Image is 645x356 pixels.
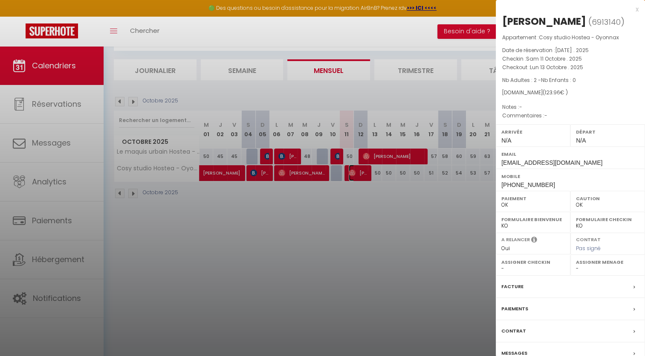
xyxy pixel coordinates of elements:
label: Formulaire Checkin [576,215,639,224]
p: Appartement : [502,33,639,42]
p: Checkin : [502,55,639,63]
span: Nb Adultes : 2 - [502,76,576,84]
label: Mobile [501,172,639,181]
label: Assigner Menage [576,258,639,266]
span: N/A [501,137,511,144]
span: Nb Enfants : 0 [541,76,576,84]
span: - [544,112,547,119]
span: 6913140 [592,17,621,27]
span: Pas signé [576,245,601,252]
label: Paiements [501,304,528,313]
p: Commentaires : [502,111,639,120]
label: Paiement [501,194,565,203]
label: Départ [576,128,639,136]
span: [PHONE_NUMBER] [501,181,555,188]
label: Facture [501,282,524,291]
span: Cosy studio Hostea - Oyonnax [539,34,619,41]
span: Sam 11 Octobre . 2025 [526,55,582,62]
label: Email [501,150,639,158]
label: A relancer [501,236,530,243]
p: Date de réservation : [502,46,639,55]
p: Notes : [502,103,639,111]
label: Assigner Checkin [501,258,565,266]
div: [DOMAIN_NAME] [502,89,639,97]
label: Arrivée [501,128,565,136]
div: [PERSON_NAME] [502,15,586,28]
label: Contrat [501,327,526,336]
span: [DATE] . 2025 [555,47,589,54]
span: ( ) [588,16,625,28]
p: Checkout : [502,63,639,72]
span: Lun 13 Octobre . 2025 [530,64,583,71]
span: - [519,103,522,111]
i: Sélectionner OUI si vous souhaiter envoyer les séquences de messages post-checkout [531,236,537,245]
div: x [496,4,639,15]
label: Contrat [576,236,601,242]
label: Caution [576,194,639,203]
label: Formulaire Bienvenue [501,215,565,224]
span: 123.96 [545,89,560,96]
span: [EMAIL_ADDRESS][DOMAIN_NAME] [501,159,602,166]
span: ( € ) [543,89,568,96]
span: N/A [576,137,586,144]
